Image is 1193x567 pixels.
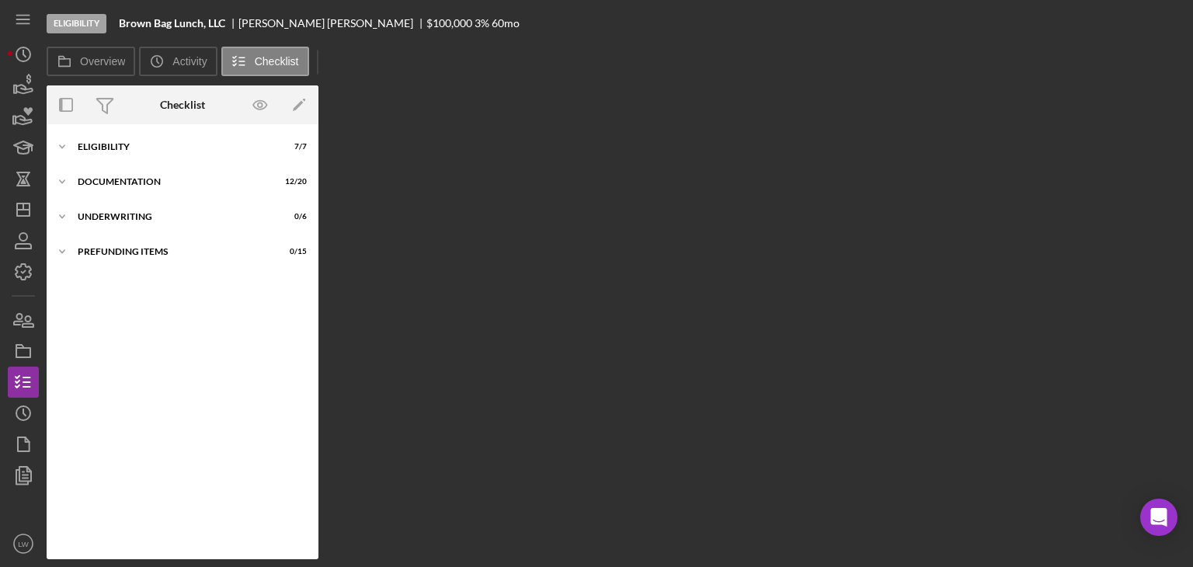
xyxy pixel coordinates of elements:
[221,47,309,76] button: Checklist
[492,17,520,30] div: 60 mo
[238,17,426,30] div: [PERSON_NAME] [PERSON_NAME]
[279,247,307,256] div: 0 / 15
[1140,499,1177,536] div: Open Intercom Messenger
[80,55,125,68] label: Overview
[279,177,307,186] div: 12 / 20
[47,47,135,76] button: Overview
[160,99,205,111] div: Checklist
[255,55,299,68] label: Checklist
[47,14,106,33] div: Eligibility
[78,177,268,186] div: Documentation
[279,142,307,151] div: 7 / 7
[139,47,217,76] button: Activity
[8,528,39,559] button: LW
[279,212,307,221] div: 0 / 6
[119,17,225,30] b: Brown Bag Lunch, LLC
[172,55,207,68] label: Activity
[78,212,268,221] div: Underwriting
[426,16,472,30] span: $100,000
[78,142,268,151] div: Eligibility
[78,247,268,256] div: Prefunding Items
[18,540,30,548] text: LW
[475,17,489,30] div: 3 %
